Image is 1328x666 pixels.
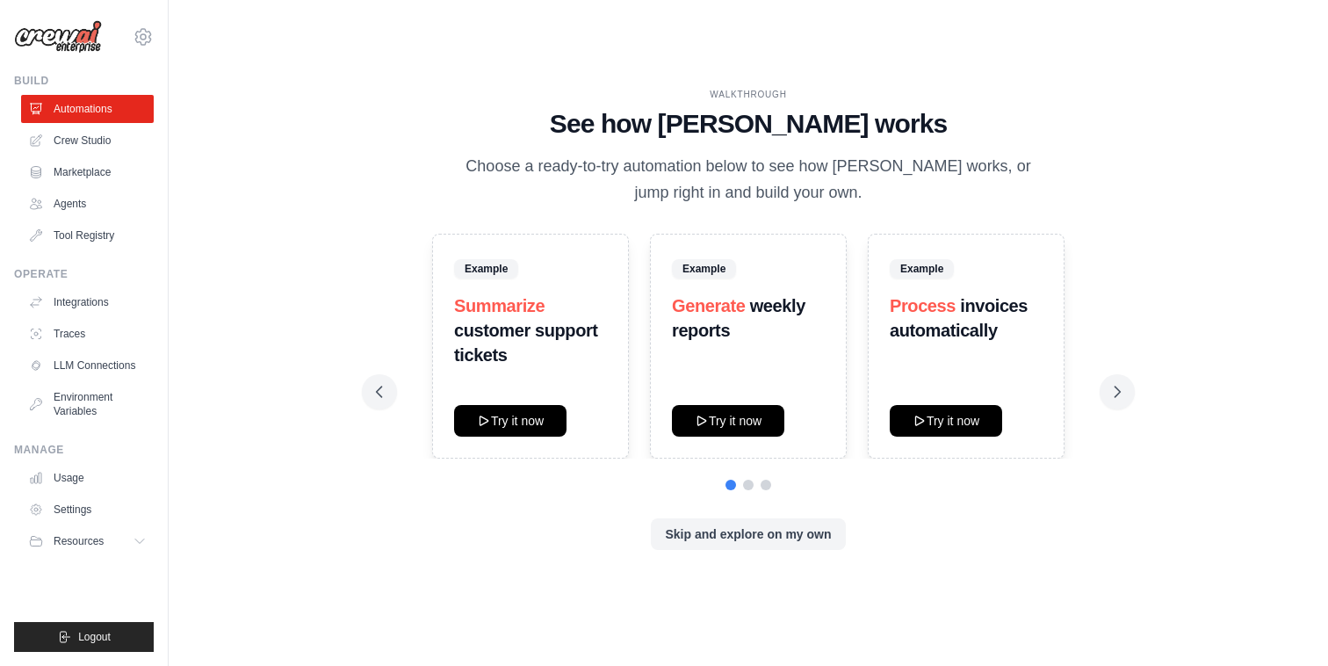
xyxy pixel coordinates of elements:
span: Example [672,259,736,279]
span: Process [890,296,956,315]
div: Operate [14,267,154,281]
span: Summarize [454,296,545,315]
a: Traces [21,320,154,348]
span: Example [890,259,954,279]
strong: weekly reports [672,296,805,340]
span: Logout [78,630,111,644]
div: WALKTHROUGH [376,88,1121,101]
a: Integrations [21,288,154,316]
h1: See how [PERSON_NAME] works [376,108,1121,140]
div: Build [14,74,154,88]
button: Resources [21,527,154,555]
a: LLM Connections [21,351,154,380]
span: Resources [54,534,104,548]
strong: customer support tickets [454,321,598,365]
img: Logo [14,20,102,54]
span: Example [454,259,518,279]
p: Choose a ready-to-try automation below to see how [PERSON_NAME] works, or jump right in and build... [453,154,1043,206]
a: Environment Variables [21,383,154,425]
div: Manage [14,443,154,457]
a: Usage [21,464,154,492]
a: Agents [21,190,154,218]
button: Logout [14,622,154,652]
button: Skip and explore on my own [651,518,845,550]
span: Generate [672,296,746,315]
button: Try it now [454,405,567,437]
a: Tool Registry [21,221,154,250]
a: Settings [21,496,154,524]
a: Crew Studio [21,127,154,155]
button: Try it now [672,405,784,437]
button: Try it now [890,405,1002,437]
a: Automations [21,95,154,123]
a: Marketplace [21,158,154,186]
